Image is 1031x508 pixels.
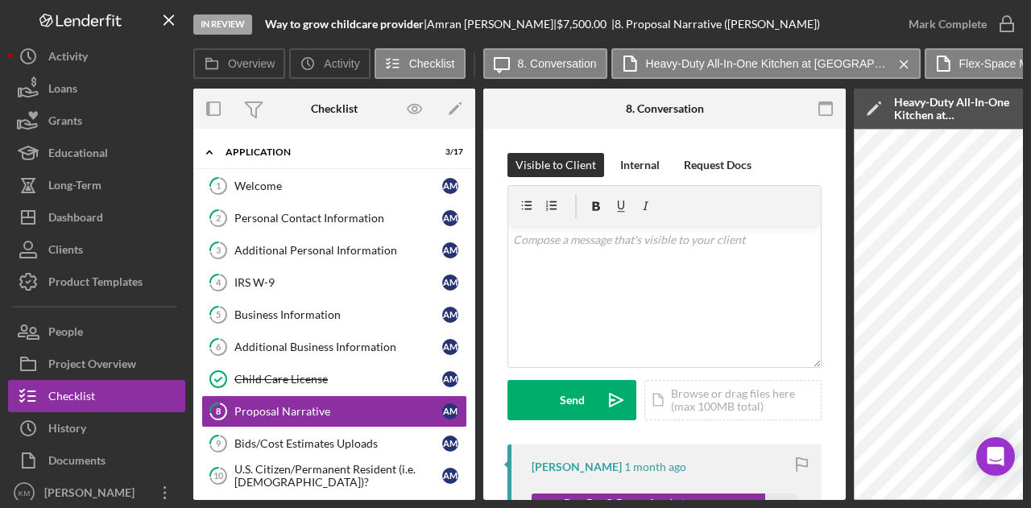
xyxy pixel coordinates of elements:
label: 8. Conversation [518,57,597,70]
button: Clients [8,233,185,266]
div: | 8. Proposal Narrative ([PERSON_NAME]) [611,18,820,31]
button: Loans [8,72,185,105]
div: Grants [48,105,82,141]
div: A M [442,339,458,355]
div: U.S. Citizen/Permanent Resident (i.e. [DEMOGRAPHIC_DATA])? [234,463,442,489]
a: 9Bids/Cost Estimates UploadsAM [201,427,467,460]
button: 8. Conversation [483,48,607,79]
label: Heavy-Duty All-In-One Kitchen at [GEOGRAPHIC_DATA] Learning.pdf [646,57,888,70]
div: Business Information [234,308,442,321]
tspan: 3 [216,245,221,255]
div: Internal [620,153,660,177]
a: 8Proposal NarrativeAM [201,395,467,427]
div: Send [560,380,585,420]
div: A M [442,242,458,258]
div: Bids/Cost Estimates Uploads [234,437,442,450]
a: 2Personal Contact InformationAM [201,202,467,234]
div: A M [442,403,458,419]
div: A M [442,468,458,484]
div: A M [442,307,458,323]
a: Child Care LicenseAM [201,363,467,395]
div: Checklist [311,102,358,115]
button: Visible to Client [507,153,604,177]
div: IRS W-9 [234,276,442,289]
text: KM [19,489,30,498]
div: Welcome [234,180,442,192]
div: Additional Personal Information [234,244,442,257]
div: People [48,316,83,352]
div: Clients [48,233,83,270]
a: People [8,316,185,348]
div: Dashboard [48,201,103,237]
div: [PERSON_NAME] [532,461,622,473]
div: A M [442,275,458,291]
div: Proposal Narrative [234,405,442,418]
div: Educational [48,137,108,173]
button: Checklist [8,380,185,412]
button: Product Templates [8,266,185,298]
div: A M [442,178,458,194]
tspan: 10 [213,470,224,481]
tspan: 4 [216,277,222,287]
div: A M [442,210,458,226]
a: 5Business InformationAM [201,299,467,331]
a: Project Overview [8,348,185,380]
tspan: 9 [216,438,222,448]
div: Checklist [48,380,95,416]
a: 10U.S. Citizen/Permanent Resident (i.e. [DEMOGRAPHIC_DATA])?AM [201,460,467,492]
a: 6Additional Business InformationAM [201,331,467,363]
tspan: 6 [216,341,222,352]
b: Way to grow childcare provider [265,17,424,31]
div: Application [226,147,423,157]
button: Dashboard [8,201,185,233]
button: Internal [612,153,668,177]
div: Product Templates [48,266,143,302]
div: Activity [48,40,88,76]
tspan: 8 [216,406,221,416]
button: Mark Complete [892,8,1023,40]
div: | [265,18,427,31]
button: Overview [193,48,285,79]
a: 1WelcomeAM [201,170,467,202]
div: 3 / 17 [434,147,463,157]
div: 8. Conversation [626,102,704,115]
tspan: 1 [216,180,221,191]
button: Heavy-Duty All-In-One Kitchen at [GEOGRAPHIC_DATA] Learning.pdf [611,48,921,79]
div: In Review [193,14,252,35]
div: Personal Contact Information [234,212,442,225]
div: A M [442,371,458,387]
div: Child Care License [234,373,442,386]
div: Documents [48,444,106,481]
time: 2025-07-15 17:03 [624,461,686,473]
button: Long-Term [8,169,185,201]
label: Checklist [409,57,455,70]
div: Additional Business Information [234,341,442,353]
div: History [48,412,86,448]
button: Send [507,380,636,420]
button: Grants [8,105,185,137]
div: A M [442,436,458,452]
button: Documents [8,444,185,477]
div: Visible to Client [515,153,596,177]
button: Educational [8,137,185,169]
button: History [8,412,185,444]
div: Amran [PERSON_NAME] | [427,18,557,31]
label: Activity [324,57,359,70]
div: Project Overview [48,348,136,384]
button: Activity [8,40,185,72]
tspan: 2 [216,213,221,223]
div: Request Docs [684,153,752,177]
div: Open Intercom Messenger [976,437,1015,476]
button: Activity [289,48,370,79]
tspan: 5 [216,309,221,320]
